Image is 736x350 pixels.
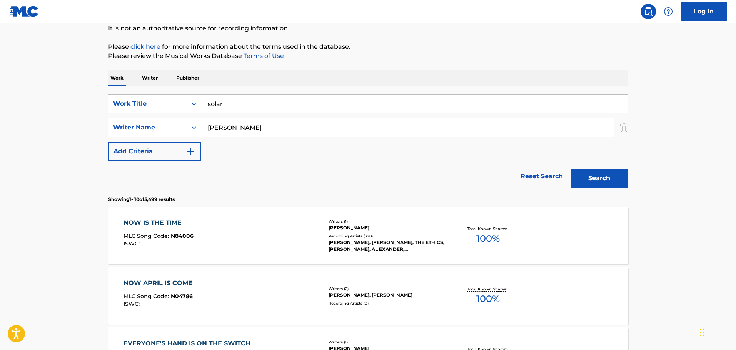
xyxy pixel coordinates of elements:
span: MLC Song Code : [124,232,171,239]
p: Writer [140,70,160,86]
span: N84006 [171,232,194,239]
img: MLC Logo [9,6,39,17]
p: Please review the Musical Works Database [108,51,628,61]
div: Recording Artists ( 0 ) [329,300,445,306]
p: Please for more information about the terms used in the database. [108,42,628,51]
span: ISWC : [124,240,142,247]
span: N04786 [171,293,193,300]
button: Add Criteria [108,142,201,161]
div: Help [661,4,676,19]
a: NOW APRIL IS COMEMLC Song Code:N04786ISWC:Writers (2)[PERSON_NAME], [PERSON_NAME]Recording Artist... [108,267,628,325]
a: Public Search [641,4,656,19]
div: Writers ( 1 ) [329,339,445,345]
div: Drag [700,321,704,344]
p: Showing 1 - 10 of 5,499 results [108,196,175,203]
a: Reset Search [517,168,567,185]
button: Search [571,169,628,188]
div: [PERSON_NAME], [PERSON_NAME] [329,292,445,299]
div: Writers ( 1 ) [329,219,445,224]
div: NOW APRIL IS COME [124,279,196,288]
span: ISWC : [124,300,142,307]
a: Terms of Use [242,52,284,60]
div: Writer Name [113,123,182,132]
a: NOW IS THE TIMEMLC Song Code:N84006ISWC:Writers (1)[PERSON_NAME]Recording Artists (328)[PERSON_NA... [108,207,628,264]
div: NOW IS THE TIME [124,218,194,227]
div: EVERYONE'S HAND IS ON THE SWITCH [124,339,254,348]
img: 9d2ae6d4665cec9f34b9.svg [186,147,195,156]
span: MLC Song Code : [124,293,171,300]
form: Search Form [108,94,628,192]
div: Writers ( 2 ) [329,286,445,292]
img: help [664,7,673,16]
div: [PERSON_NAME] [329,224,445,231]
span: 100 % [476,232,500,245]
div: Recording Artists ( 328 ) [329,233,445,239]
p: Publisher [174,70,202,86]
span: 100 % [476,292,500,306]
img: search [644,7,653,16]
p: Total Known Shares: [467,286,509,292]
p: It is not an authoritative source for recording information. [108,24,628,33]
p: Total Known Shares: [467,226,509,232]
a: click here [130,43,160,50]
img: Delete Criterion [620,118,628,137]
div: Work Title [113,99,182,108]
p: Work [108,70,126,86]
a: Log In [681,2,727,21]
iframe: Chat Widget [698,313,736,350]
div: [PERSON_NAME], [PERSON_NAME], THE ETHICS, [PERSON_NAME], AL EXANDER, [PERSON_NAME] [329,239,445,253]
